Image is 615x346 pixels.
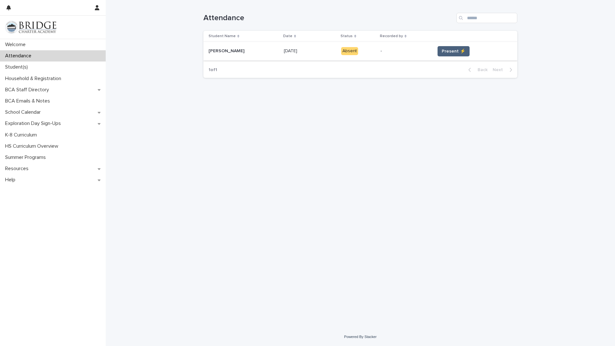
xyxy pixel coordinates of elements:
p: [PERSON_NAME] [209,47,246,54]
p: Date [283,33,292,40]
button: Back [463,67,490,73]
p: Attendance [3,53,37,59]
p: Recorded by [380,33,403,40]
p: Exploration Day Sign-Ups [3,120,66,127]
p: School Calendar [3,109,46,115]
p: Help [3,177,20,183]
p: - [381,48,430,54]
span: Next [493,68,507,72]
img: V1C1m3IdTEidaUdm9Hs0 [5,21,56,34]
p: [DATE] [284,47,299,54]
p: Resources [3,166,34,172]
tr: [PERSON_NAME][PERSON_NAME] [DATE][DATE] Absent-Present ⚡ [203,42,517,61]
div: Absent [341,47,358,55]
p: Household & Registration [3,76,66,82]
p: Status [340,33,353,40]
p: Summer Programs [3,154,51,161]
p: BCA Emails & Notes [3,98,55,104]
span: Present ⚡ [442,48,465,54]
p: Student(s) [3,64,33,70]
p: 1 of 1 [203,62,222,78]
button: Present ⚡ [438,46,470,56]
p: HS Curriculum Overview [3,143,63,149]
p: Welcome [3,42,31,48]
input: Search [456,13,517,23]
button: Next [490,67,517,73]
p: K-8 Curriculum [3,132,42,138]
p: Student Name [209,33,236,40]
a: Powered By Stacker [344,335,376,339]
p: BCA Staff Directory [3,87,54,93]
h1: Attendance [203,13,454,23]
span: Back [474,68,488,72]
